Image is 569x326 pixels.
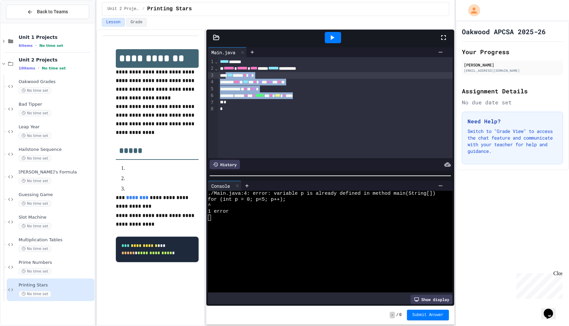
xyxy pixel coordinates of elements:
[461,3,482,18] div: My Account
[208,106,215,112] div: 8
[390,312,395,318] span: -
[102,18,125,27] button: Lesson
[19,169,93,175] span: [PERSON_NAME]'s Formula
[38,65,39,71] span: •
[42,66,66,70] span: No time set
[19,237,93,243] span: Multiplication Tables
[468,117,557,125] h3: Need Help?
[208,203,211,209] span: ^
[19,66,35,70] span: 10 items
[407,310,449,320] button: Submit Answer
[208,72,215,79] div: 3
[19,246,51,252] span: No time set
[411,295,453,304] div: Show display
[107,6,139,12] span: Unit 2 Projects
[19,57,93,63] span: Unit 2 Projects
[514,271,562,299] iframe: chat widget
[208,65,215,72] div: 2
[464,62,561,68] div: [PERSON_NAME]
[19,268,51,274] span: No time set
[19,102,93,107] span: Bad Tipper
[208,79,215,85] div: 4
[462,47,563,56] h2: Your Progress
[19,223,51,229] span: No time set
[19,155,51,162] span: No time set
[19,44,33,48] span: 6 items
[208,181,242,191] div: Console
[399,312,402,318] span: 0
[19,133,51,139] span: No time set
[208,49,239,56] div: Main.java
[462,98,563,106] div: No due date set
[19,110,51,116] span: No time set
[215,59,218,64] span: Fold line
[208,86,215,92] div: 5
[541,299,562,319] iframe: chat widget
[210,160,240,169] div: History
[208,191,436,197] span: ./Main.java:4: error: variable p is already defined in method main(String[])
[19,200,51,207] span: No time set
[19,192,93,198] span: Guessing Game
[19,282,93,288] span: Printing Stars
[19,34,93,40] span: Unit 1 Projects
[126,18,147,27] button: Grade
[412,312,444,318] span: Submit Answer
[37,8,68,15] span: Back to Teams
[396,312,399,318] span: /
[468,128,557,155] p: Switch to "Grade View" to access the chat feature and communicate with your teacher for help and ...
[19,87,51,94] span: No time set
[208,47,247,57] div: Main.java
[208,99,215,106] div: 7
[35,43,37,48] span: •
[208,209,229,215] span: 1 error
[39,44,63,48] span: No time set
[215,66,218,71] span: Fold line
[3,3,46,42] div: Chat with us now!Close
[19,147,93,153] span: Hailstone Sequence
[19,124,93,130] span: Leap Year
[19,178,51,184] span: No time set
[462,27,546,36] h1: Oakwood APCSA 2025-26
[19,291,51,297] span: No time set
[19,79,93,85] span: Oakwood Grades
[142,6,144,12] span: /
[208,92,215,99] div: 6
[147,5,192,13] span: Printing Stars
[208,182,233,189] div: Console
[462,86,563,96] h2: Assignment Details
[208,197,286,203] span: for (int p = 0; p<5; p++);
[6,5,89,19] button: Back to Teams
[464,68,561,73] div: [EMAIL_ADDRESS][DOMAIN_NAME]
[19,260,93,266] span: Prime Numbers
[208,58,215,65] div: 1
[19,215,93,220] span: Slot Machine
